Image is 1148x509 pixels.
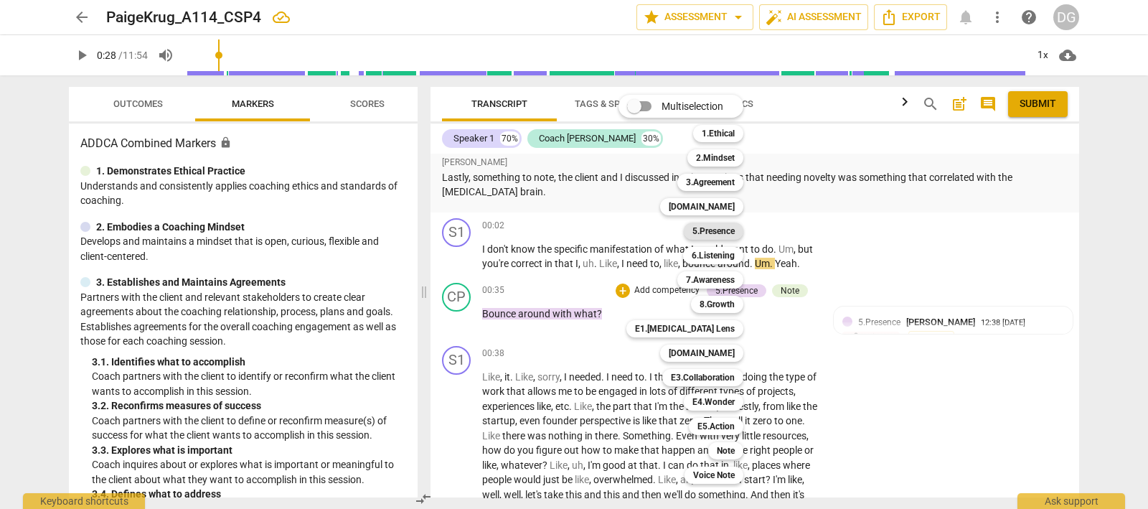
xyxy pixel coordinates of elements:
[662,99,723,114] span: Multiselection
[671,369,735,386] b: E3.Collaboration
[635,320,735,337] b: E1.[MEDICAL_DATA] Lens
[697,418,735,435] b: E5.Action
[700,296,735,313] b: 8.Growth
[692,393,735,411] b: E4.Wonder
[692,223,735,240] b: 5.Presence
[693,467,735,484] b: Voice Note
[692,247,735,264] b: 6.Listening
[696,149,735,167] b: 2.Mindset
[669,345,735,362] b: [DOMAIN_NAME]
[702,125,735,142] b: 1.Ethical
[686,174,735,191] b: 3.Agreement
[717,442,735,459] b: Note
[669,198,735,215] b: [DOMAIN_NAME]
[686,271,735,289] b: 7.Awareness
